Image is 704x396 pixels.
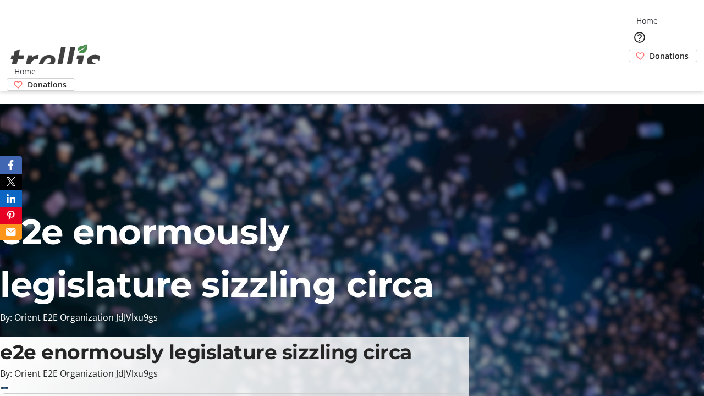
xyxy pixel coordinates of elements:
a: Home [7,65,42,77]
button: Cart [629,62,651,84]
a: Donations [7,78,75,91]
span: Donations [650,50,689,62]
span: Donations [28,79,67,90]
span: Home [14,65,36,77]
span: Home [636,15,658,26]
a: Home [629,15,664,26]
a: Donations [629,50,697,62]
img: Orient E2E Organization JdJVlxu9gs's Logo [7,32,105,87]
button: Help [629,26,651,48]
